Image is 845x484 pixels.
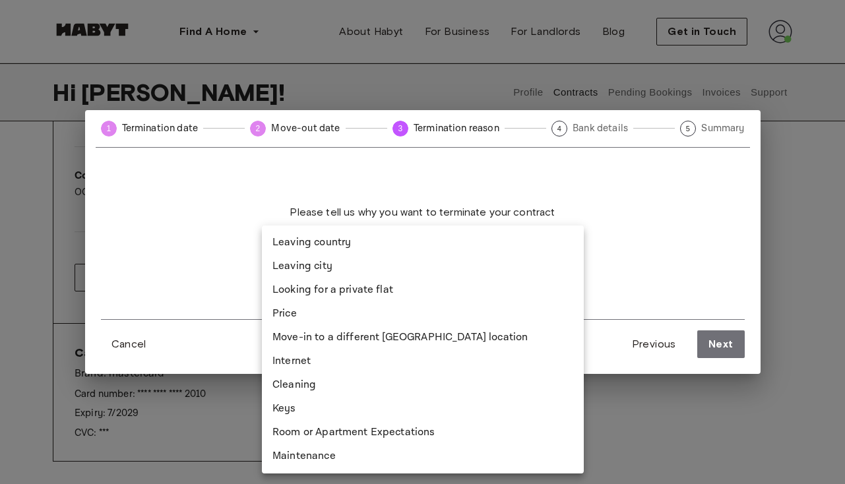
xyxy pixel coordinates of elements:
[262,278,584,302] li: Looking for a private flat
[262,302,584,326] li: Price
[262,326,584,349] li: Move-in to a different [GEOGRAPHIC_DATA] location
[262,444,584,468] li: Maintenance
[262,373,584,397] li: Cleaning
[262,397,584,421] li: Keys
[262,231,584,255] li: Leaving country
[262,255,584,278] li: Leaving city
[262,421,584,444] li: Room or Apartment Expectations
[262,349,584,373] li: Internet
